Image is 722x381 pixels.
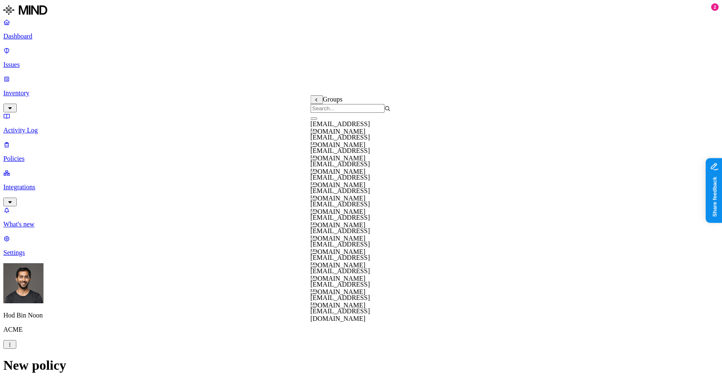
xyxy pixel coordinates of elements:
[311,134,370,148] span: [EMAIL_ADDRESS][DOMAIN_NAME]
[311,120,370,135] span: [EMAIL_ADDRESS][DOMAIN_NAME]
[311,214,370,229] span: [EMAIL_ADDRESS][DOMAIN_NAME]
[711,3,719,11] div: 2
[3,127,719,134] p: Activity Log
[311,174,370,188] span: [EMAIL_ADDRESS][DOMAIN_NAME]
[3,169,719,205] a: Integrations
[3,112,719,134] a: Activity Log
[3,358,719,373] h1: New policy
[311,201,370,215] span: [EMAIL_ADDRESS][DOMAIN_NAME]
[3,18,719,40] a: Dashboard
[3,33,719,40] p: Dashboard
[3,61,719,69] p: Issues
[3,221,719,228] p: What's new
[3,75,719,111] a: Inventory
[311,160,370,175] span: [EMAIL_ADDRESS][DOMAIN_NAME]
[311,281,370,295] span: [EMAIL_ADDRESS][DOMAIN_NAME]
[3,249,719,257] p: Settings
[3,141,719,163] a: Policies
[3,235,719,257] a: Settings
[311,307,370,322] span: [EMAIL_ADDRESS][DOMAIN_NAME]
[3,326,719,333] p: ACME
[3,183,719,191] p: Integrations
[3,3,47,17] img: MIND
[3,3,719,18] a: MIND
[311,254,370,269] span: [EMAIL_ADDRESS][DOMAIN_NAME]
[311,241,370,255] span: [EMAIL_ADDRESS][DOMAIN_NAME]
[3,263,43,303] img: Hod Bin Noon
[3,155,719,163] p: Policies
[311,187,370,202] span: [EMAIL_ADDRESS][DOMAIN_NAME]
[3,206,719,228] a: What's new
[311,147,370,162] span: [EMAIL_ADDRESS][DOMAIN_NAME]
[311,267,370,282] span: [EMAIL_ADDRESS][DOMAIN_NAME]
[311,227,370,242] span: [EMAIL_ADDRESS][DOMAIN_NAME]
[3,89,719,97] p: Inventory
[311,104,385,113] input: Search...
[311,294,370,309] span: [EMAIL_ADDRESS][DOMAIN_NAME]
[323,96,342,103] span: Groups
[3,47,719,69] a: Issues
